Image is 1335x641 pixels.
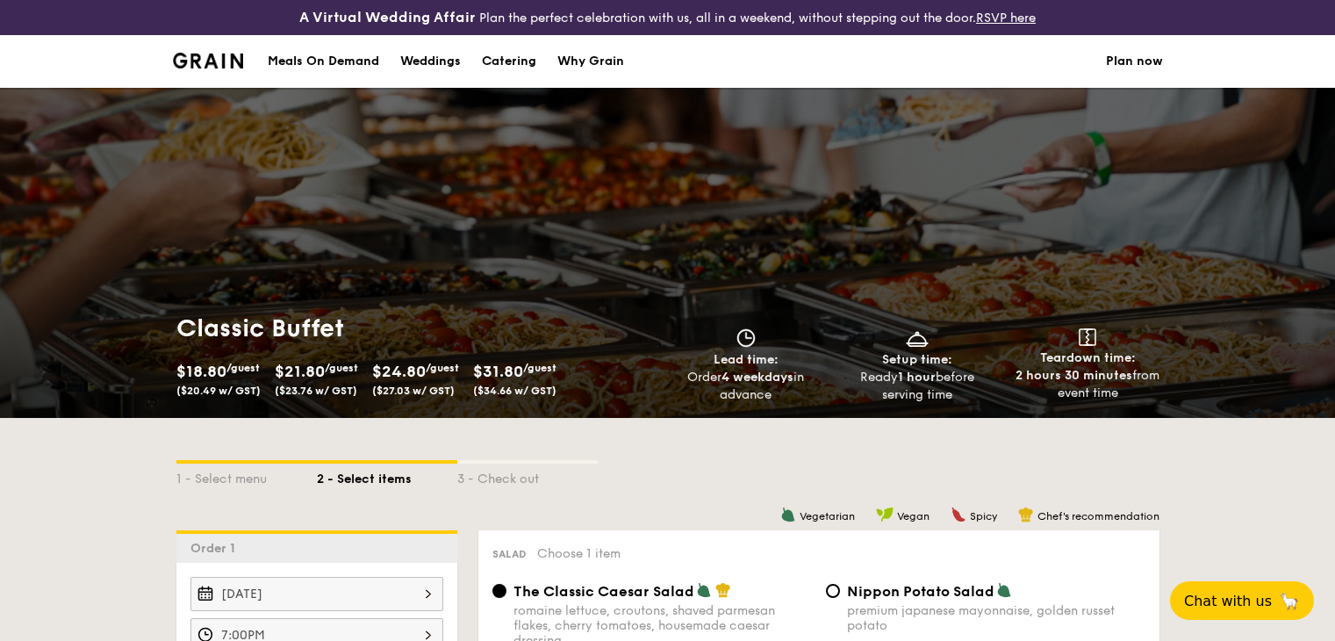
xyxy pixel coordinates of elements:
[951,507,966,522] img: icon-spicy.37a8142b.svg
[176,313,661,344] h1: Classic Buffet
[537,546,621,561] span: Choose 1 item
[547,35,635,88] a: Why Grain
[970,510,997,522] span: Spicy
[800,510,855,522] span: Vegetarian
[275,385,357,397] span: ($23.76 w/ GST)
[390,35,471,88] a: Weddings
[826,584,840,598] input: Nippon Potato Saladpremium japanese mayonnaise, golden russet potato
[847,583,994,600] span: Nippon Potato Salad
[372,385,455,397] span: ($27.03 w/ GST)
[876,507,894,522] img: icon-vegan.f8ff3823.svg
[299,7,476,28] h4: A Virtual Wedding Affair
[257,35,390,88] a: Meals On Demand
[898,370,936,385] strong: 1 hour
[226,362,260,374] span: /guest
[492,548,527,560] span: Salad
[1184,593,1272,609] span: Chat with us
[838,369,995,404] div: Ready before serving time
[897,510,929,522] span: Vegan
[400,35,461,88] div: Weddings
[904,328,930,348] img: icon-dish.430c3a2e.svg
[1016,368,1132,383] strong: 2 hours 30 minutes
[1037,510,1159,522] span: Chef's recommendation
[173,53,244,68] a: Logotype
[557,35,624,88] div: Why Grain
[473,362,523,381] span: $31.80
[668,369,825,404] div: Order in advance
[275,362,325,381] span: $21.80
[426,362,459,374] span: /guest
[176,362,226,381] span: $18.80
[492,584,506,598] input: The Classic Caesar Saladromaine lettuce, croutons, shaved parmesan flakes, cherry tomatoes, house...
[733,328,759,348] img: icon-clock.2db775ea.svg
[1018,507,1034,522] img: icon-chef-hat.a58ddaea.svg
[473,385,556,397] span: ($34.66 w/ GST)
[1279,591,1300,611] span: 🦙
[190,577,443,611] input: Event date
[372,362,426,381] span: $24.80
[190,541,242,556] span: Order 1
[1009,367,1166,402] div: from event time
[696,582,712,598] img: icon-vegetarian.fe4039eb.svg
[1040,350,1136,365] span: Teardown time:
[1106,35,1163,88] a: Plan now
[457,464,598,488] div: 3 - Check out
[176,385,261,397] span: ($20.49 w/ GST)
[847,603,1145,633] div: premium japanese mayonnaise, golden russet potato
[1170,581,1314,620] button: Chat with us🦙
[976,11,1036,25] a: RSVP here
[317,464,457,488] div: 2 - Select items
[325,362,358,374] span: /guest
[882,352,952,367] span: Setup time:
[173,53,244,68] img: Grain
[223,7,1113,28] div: Plan the perfect celebration with us, all in a weekend, without stepping out the door.
[1079,328,1096,346] img: icon-teardown.65201eee.svg
[714,352,779,367] span: Lead time:
[780,507,796,522] img: icon-vegetarian.fe4039eb.svg
[513,583,694,600] span: The Classic Caesar Salad
[176,464,317,488] div: 1 - Select menu
[721,370,793,385] strong: 4 weekdays
[523,362,556,374] span: /guest
[715,582,731,598] img: icon-chef-hat.a58ddaea.svg
[996,582,1012,598] img: icon-vegetarian.fe4039eb.svg
[268,35,379,88] div: Meals On Demand
[482,35,536,88] div: Catering
[471,35,547,88] a: Catering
